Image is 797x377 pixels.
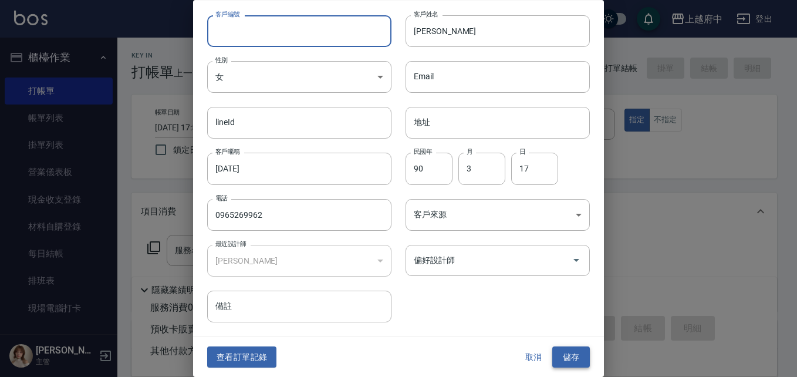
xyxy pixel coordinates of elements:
label: 客戶編號 [215,10,240,19]
label: 客戶暱稱 [215,147,240,156]
label: 性別 [215,56,228,65]
label: 客戶姓名 [414,10,438,19]
div: [PERSON_NAME] [207,245,391,277]
label: 月 [467,147,472,156]
label: 日 [519,147,525,156]
button: 查看訂單記錄 [207,346,276,368]
label: 最近設計師 [215,240,246,248]
button: 取消 [515,346,552,368]
button: Open [567,251,586,270]
button: 儲存 [552,346,590,368]
label: 電話 [215,194,228,203]
label: 民國年 [414,147,432,156]
div: 女 [207,61,391,93]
